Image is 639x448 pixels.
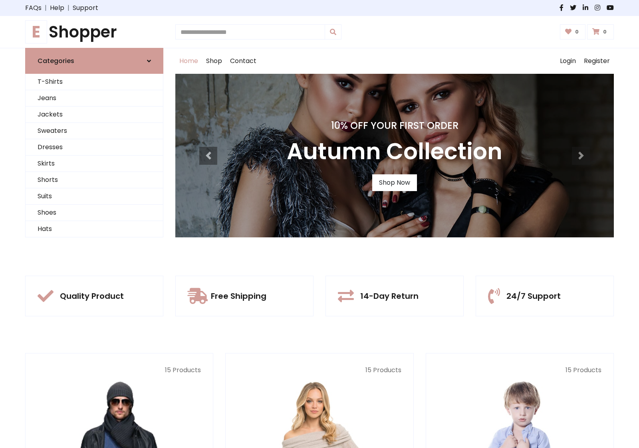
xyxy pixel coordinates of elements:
a: Jeans [26,90,163,107]
a: Sweaters [26,123,163,139]
a: 0 [560,24,586,39]
a: 0 [587,24,614,39]
a: Login [556,48,580,74]
h1: Shopper [25,22,163,41]
a: Shop [202,48,226,74]
a: Skirts [26,156,163,172]
p: 15 Products [438,365,601,375]
a: Register [580,48,614,74]
span: 0 [573,28,581,36]
p: 15 Products [38,365,201,375]
span: E [25,20,47,43]
a: T-Shirts [26,74,163,90]
a: FAQs [25,3,42,13]
h5: 14-Day Return [360,291,419,301]
span: | [42,3,50,13]
h3: Autumn Collection [287,138,502,165]
span: | [64,3,73,13]
a: Jackets [26,107,163,123]
h5: 24/7 Support [506,291,561,301]
a: Dresses [26,139,163,156]
h6: Categories [38,57,74,65]
h4: 10% Off Your First Order [287,120,502,132]
a: Contact [226,48,260,74]
span: 0 [601,28,609,36]
a: Shop Now [372,174,417,191]
a: Suits [26,188,163,205]
a: Help [50,3,64,13]
a: Hats [26,221,163,237]
a: Categories [25,48,163,74]
h5: Quality Product [60,291,124,301]
a: EShopper [25,22,163,41]
p: 15 Products [238,365,401,375]
a: Home [175,48,202,74]
a: Support [73,3,98,13]
h5: Free Shipping [211,291,266,301]
a: Shorts [26,172,163,188]
a: Shoes [26,205,163,221]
